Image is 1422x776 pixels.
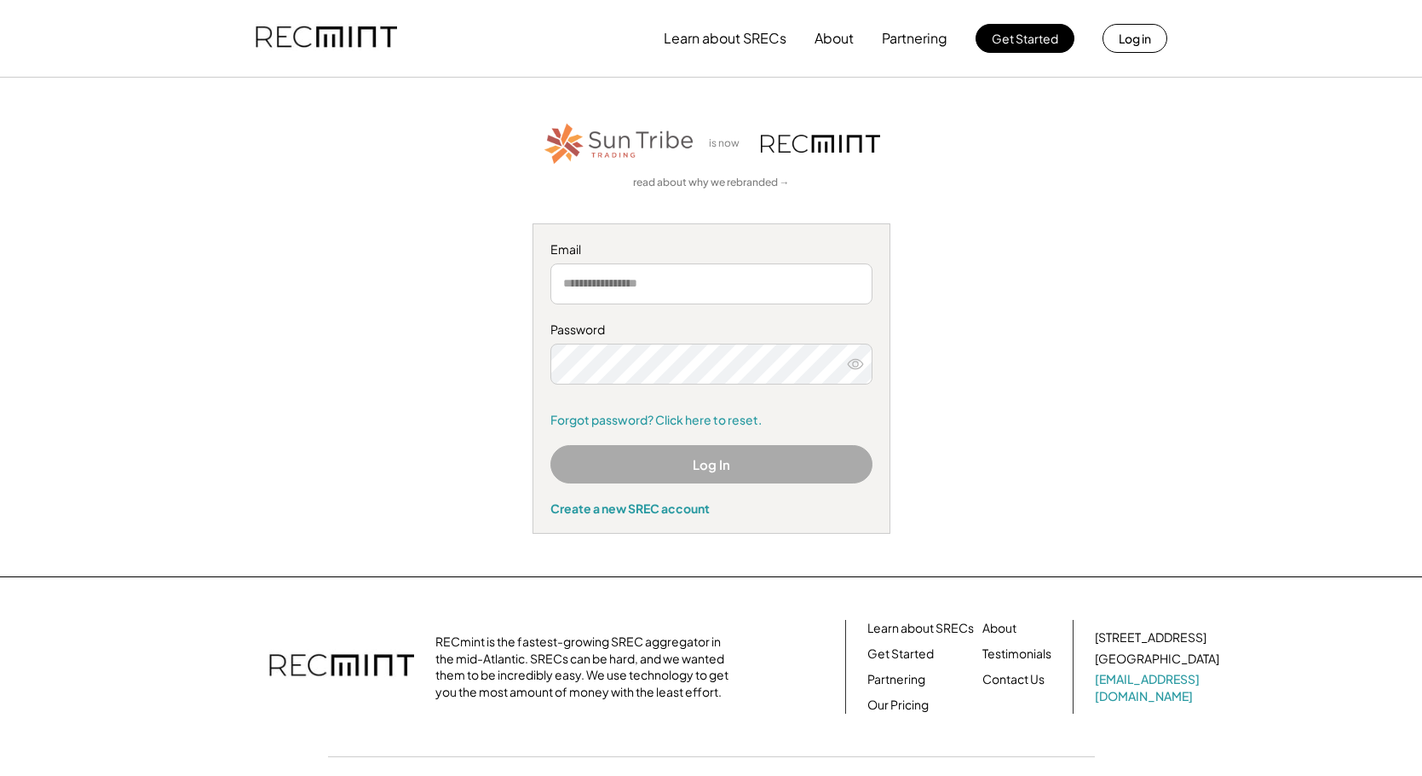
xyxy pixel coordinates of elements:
[269,637,414,697] img: recmint-logotype%403x.png
[1095,651,1219,668] div: [GEOGRAPHIC_DATA]
[867,646,934,663] a: Get Started
[982,671,1045,688] a: Contact Us
[1102,24,1167,53] button: Log in
[882,21,947,55] button: Partnering
[867,697,929,714] a: Our Pricing
[550,445,872,484] button: Log In
[550,412,872,429] a: Forgot password? Click here to reset.
[435,634,738,700] div: RECmint is the fastest-growing SREC aggregator in the mid-Atlantic. SRECs can be hard, and we wan...
[550,501,872,516] div: Create a new SREC account
[543,120,696,167] img: STT_Horizontal_Logo%2B-%2BColor.png
[1095,671,1223,704] a: [EMAIL_ADDRESS][DOMAIN_NAME]
[256,9,397,67] img: recmint-logotype%403x.png
[664,21,786,55] button: Learn about SRECs
[761,135,880,153] img: recmint-logotype%403x.png
[550,321,872,339] div: Password
[815,21,854,55] button: About
[633,176,790,190] a: read about why we rebranded →
[1095,629,1206,646] div: [STREET_ADDRESS]
[867,671,925,688] a: Partnering
[982,620,1016,637] a: About
[867,620,974,637] a: Learn about SRECs
[705,136,752,151] div: is now
[982,646,1051,663] a: Testimonials
[976,24,1074,53] button: Get Started
[550,241,872,258] div: Email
